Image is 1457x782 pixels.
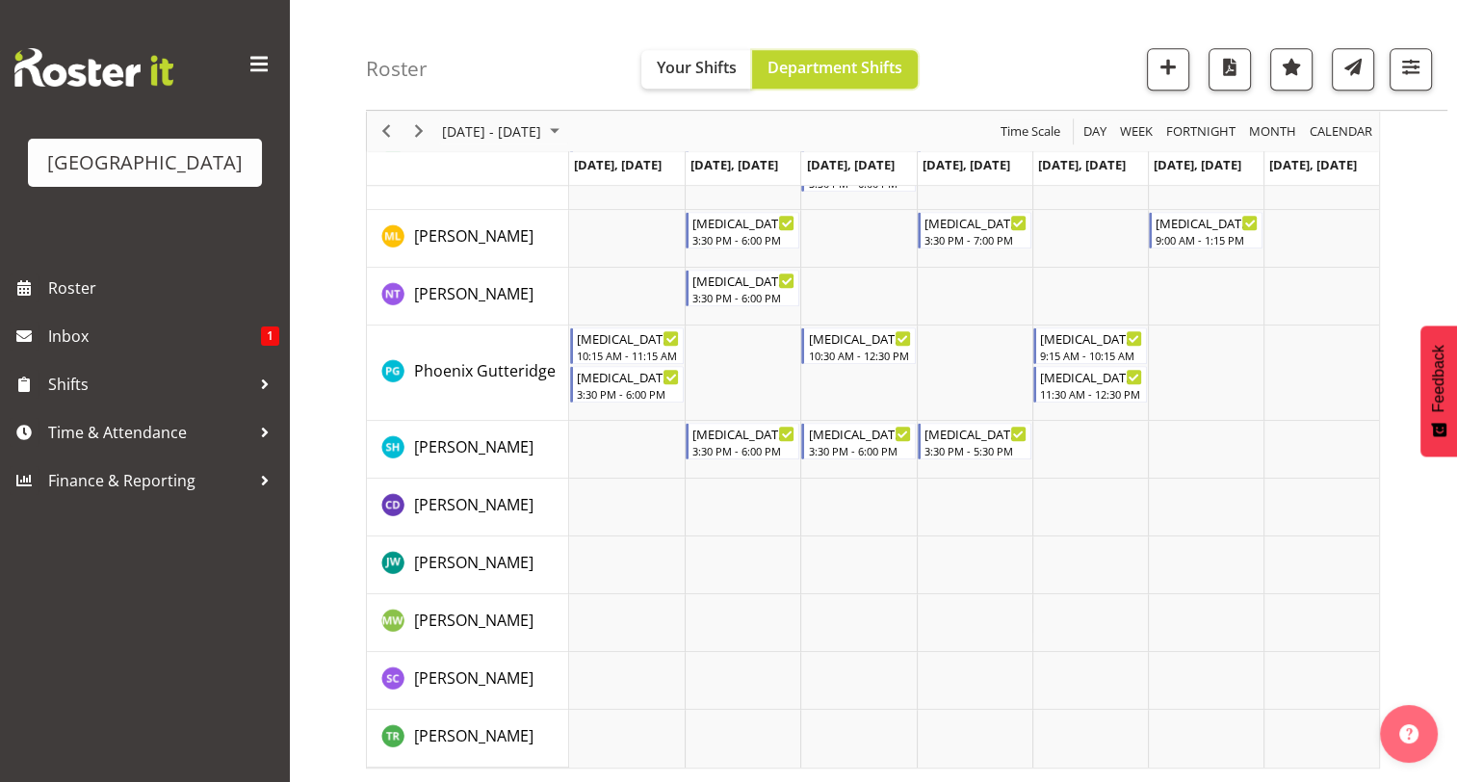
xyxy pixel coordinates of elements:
a: [PERSON_NAME] [414,551,533,574]
div: Previous [370,111,403,151]
div: [MEDICAL_DATA] [GEOGRAPHIC_DATA] [808,328,910,348]
span: [DATE], [DATE] [1269,156,1357,173]
span: [DATE], [DATE] [1038,156,1126,173]
span: [PERSON_NAME] [414,436,533,457]
div: [MEDICAL_DATA] Squids [692,424,794,443]
span: [PERSON_NAME] [414,283,533,304]
span: Feedback [1430,345,1447,412]
div: Phoenix Gutteridge"s event - T3 ST PATRICKS SCHOOL Begin From Wednesday, September 3, 2025 at 10:... [801,327,915,364]
span: Finance & Reporting [48,466,250,495]
button: Send a list of all shifts for the selected filtered period to all rostered employees. [1332,48,1374,91]
a: [PERSON_NAME] [414,435,533,458]
td: Madison Wills resource [367,594,569,652]
div: 10:30 AM - 12:30 PM [808,348,910,363]
span: 1 [261,326,279,346]
span: Fortnight [1164,119,1237,143]
td: Ceara Dennison resource [367,479,569,536]
div: [MEDICAL_DATA] Crayfish/pvt [1156,213,1258,232]
a: [PERSON_NAME] [414,666,533,690]
td: Tyla Robinson resource [367,710,569,768]
img: help-xxl-2.png [1399,724,1418,743]
div: [MEDICAL_DATA] Yellow Eyed Penguins [577,367,679,386]
td: Stephen Cook resource [367,652,569,710]
span: [DATE], [DATE] [923,156,1010,173]
span: Time & Attendance [48,418,250,447]
div: [MEDICAL_DATA] Oys/squ/Yep [924,424,1027,443]
span: [DATE] - [DATE] [440,119,543,143]
div: 10:15 AM - 11:15 AM [577,348,679,363]
div: [MEDICAL_DATA] Oyster/Pvts [808,424,910,443]
div: [MEDICAL_DATA] Privates [692,213,794,232]
div: [MEDICAL_DATA] Crayfish [692,271,794,290]
button: Department Shifts [752,50,918,89]
div: 3:30 PM - 6:00 PM [692,232,794,248]
span: Week [1118,119,1155,143]
td: Jenny Watts resource [367,536,569,594]
span: [PERSON_NAME] [414,552,533,573]
div: 3:30 PM - 7:00 PM [924,232,1027,248]
button: Previous [374,119,400,143]
div: 3:30 PM - 6:00 PM [577,386,679,402]
a: [PERSON_NAME] [414,282,533,305]
a: [PERSON_NAME] [414,493,533,516]
button: Feedback - Show survey [1420,326,1457,456]
div: 3:30 PM - 6:00 PM [692,443,794,458]
div: 9:00 AM - 1:15 PM [1156,232,1258,248]
button: Month [1307,119,1376,143]
div: Saelyn Healey"s event - T3 Oyster/Pvts Begin From Wednesday, September 3, 2025 at 3:30:00 PM GMT+... [801,423,915,459]
button: Timeline Day [1080,119,1110,143]
div: [MEDICAL_DATA] Active Explorers (not ILT School) [577,328,679,348]
a: [PERSON_NAME] [414,609,533,632]
span: Month [1247,119,1298,143]
img: Rosterit website logo [14,48,173,87]
div: Mark Lieshout"s event - T3 Privates Begin From Thursday, September 4, 2025 at 3:30:00 PM GMT+12:0... [918,212,1031,248]
span: [PERSON_NAME] [414,225,533,247]
td: Mark Lieshout resource [367,210,569,268]
span: [PERSON_NAME] [414,667,533,689]
a: [PERSON_NAME] [414,224,533,248]
td: Phoenix Gutteridge resource [367,326,569,421]
div: Nakita Tuuta"s event - T3 Crayfish Begin From Tuesday, September 2, 2025 at 3:30:00 PM GMT+12:00 ... [686,270,799,306]
span: Your Shifts [657,57,737,78]
span: Phoenix Gutteridge [414,360,556,381]
div: 3:30 PM - 6:00 PM [692,290,794,305]
span: calendar [1308,119,1374,143]
button: Add a new shift [1147,48,1189,91]
div: 11:30 AM - 12:30 PM [1040,386,1142,402]
div: 3:30 PM - 6:00 PM [808,443,910,458]
div: Phoenix Gutteridge"s event - T3 Yellow Eyed Penguins Begin From Monday, September 1, 2025 at 3:30... [570,366,684,403]
button: Filter Shifts [1390,48,1432,91]
button: Next [406,119,432,143]
span: [DATE], [DATE] [690,156,778,173]
div: [MEDICAL_DATA] SBHS (boys) [1040,367,1142,386]
button: Your Shifts [641,50,752,89]
div: [MEDICAL_DATA] Privates [924,213,1027,232]
span: [DATE], [DATE] [806,156,894,173]
button: September 01 - 07, 2025 [439,119,568,143]
div: Phoenix Gutteridge"s event - T3 Active Explorers (not ILT School) Begin From Monday, September 1,... [570,327,684,364]
td: Nakita Tuuta resource [367,268,569,326]
div: Mark Lieshout"s event - T3 Crayfish/pvt Begin From Saturday, September 6, 2025 at 9:00:00 AM GMT+... [1149,212,1262,248]
span: [DATE], [DATE] [1154,156,1241,173]
button: Timeline Month [1246,119,1300,143]
div: Next [403,111,435,151]
div: Saelyn Healey"s event - T3 Squids Begin From Tuesday, September 2, 2025 at 3:30:00 PM GMT+12:00 E... [686,423,799,459]
span: Roster [48,274,279,302]
span: Shifts [48,370,250,399]
span: Inbox [48,322,261,351]
div: [MEDICAL_DATA][GEOGRAPHIC_DATA] [1040,328,1142,348]
button: Download a PDF of the roster according to the set date range. [1209,48,1251,91]
span: [PERSON_NAME] [414,494,533,515]
button: Highlight an important date within the roster. [1270,48,1313,91]
a: [PERSON_NAME] [414,724,533,747]
button: Timeline Week [1117,119,1157,143]
span: [PERSON_NAME] [414,725,533,746]
a: Phoenix Gutteridge [414,359,556,382]
div: Phoenix Gutteridge"s event - T3 TISBURY SCHOOL Begin From Friday, September 5, 2025 at 9:15:00 AM... [1033,327,1147,364]
span: Department Shifts [768,57,902,78]
span: Time Scale [999,119,1062,143]
span: [DATE], [DATE] [574,156,662,173]
div: 9:15 AM - 10:15 AM [1040,348,1142,363]
div: [GEOGRAPHIC_DATA] [47,148,243,177]
div: Mark Lieshout"s event - T3 Privates Begin From Tuesday, September 2, 2025 at 3:30:00 PM GMT+12:00... [686,212,799,248]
